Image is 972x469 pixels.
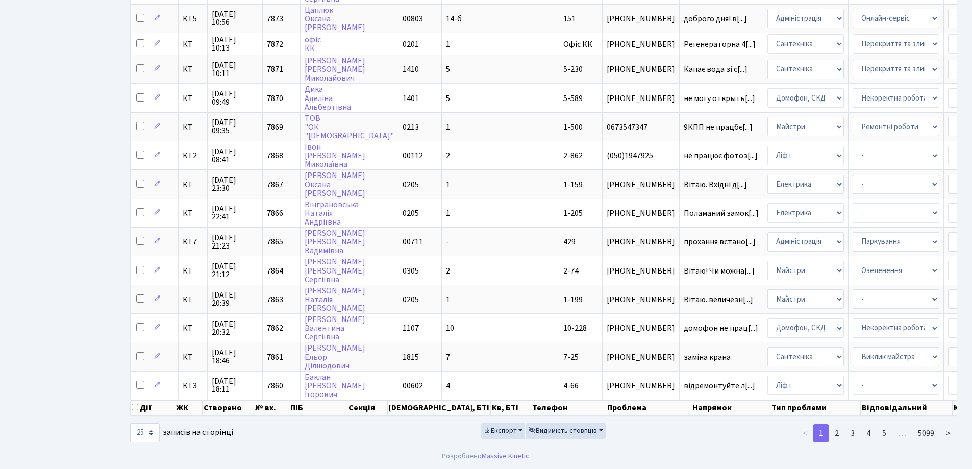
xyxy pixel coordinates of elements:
[212,61,258,78] span: [DATE] 10:11
[212,147,258,164] span: [DATE] 08:41
[403,265,419,277] span: 0305
[267,93,283,104] span: 7870
[563,236,576,248] span: 429
[607,238,675,246] span: [PHONE_NUMBER]
[491,400,531,415] th: Кв, БТІ
[607,324,675,332] span: [PHONE_NUMBER]
[446,179,450,190] span: 1
[446,380,450,391] span: 4
[183,295,203,304] span: КТ
[305,34,321,54] a: офісКК
[684,236,756,248] span: прохання встано[...]
[183,324,203,332] span: КТ
[131,400,175,415] th: Дії
[531,400,606,415] th: Телефон
[403,294,419,305] span: 0205
[684,93,755,104] span: не могу открыть[...]
[829,424,845,442] a: 2
[607,181,675,189] span: [PHONE_NUMBER]
[442,451,531,462] div: Розроблено .
[861,400,953,415] th: Відповідальний
[446,13,462,24] span: 14-б
[130,423,160,442] select: записів на сторінці
[403,380,423,391] span: 00602
[212,320,258,336] span: [DATE] 20:32
[684,121,753,133] span: 9КПП не працбє[...]
[446,352,450,363] span: 7
[388,400,491,415] th: [DEMOGRAPHIC_DATA], БТІ
[403,39,419,50] span: 0201
[403,150,423,161] span: 00112
[403,93,419,104] span: 1401
[684,265,755,277] span: Вітаю! Чи можна[...]
[267,121,283,133] span: 7869
[684,294,753,305] span: Вітаю. величезн[...]
[212,36,258,52] span: [DATE] 10:13
[403,64,419,75] span: 1410
[267,323,283,334] span: 7862
[684,150,758,161] span: не працює фотоз[...]
[212,205,258,221] span: [DATE] 22:41
[684,39,756,50] span: Регенераторна 4[...]
[529,426,597,436] span: Видимість стовпців
[691,400,771,415] th: Напрямок
[183,267,203,275] span: КТ
[563,93,583,104] span: 5-589
[446,323,454,334] span: 10
[482,451,529,461] a: Massive Kinetic
[607,353,675,361] span: [PHONE_NUMBER]
[446,236,449,248] span: -
[606,400,691,415] th: Проблема
[563,352,579,363] span: 7-25
[203,400,254,415] th: Створено
[446,294,450,305] span: 1
[305,257,365,285] a: [PERSON_NAME][PERSON_NAME]Сергіївна
[876,424,892,442] a: 5
[481,423,526,439] button: Експорт
[684,380,755,391] span: відремонтуйте л[...]
[403,13,423,24] span: 00803
[212,10,258,27] span: [DATE] 10:56
[563,13,576,24] span: 151
[526,423,606,439] button: Видимість стовпців
[267,39,283,50] span: 7872
[267,352,283,363] span: 7861
[183,94,203,103] span: КТ
[305,84,351,113] a: ДикаАделінаАльбертівна
[183,209,203,217] span: КТ
[607,209,675,217] span: [PHONE_NUMBER]
[607,94,675,103] span: [PHONE_NUMBER]
[563,39,592,50] span: Офіс КК
[403,323,419,334] span: 1107
[446,93,450,104] span: 5
[212,90,258,106] span: [DATE] 09:49
[347,400,388,415] th: Секція
[684,64,747,75] span: Капає вода зі с[...]
[860,424,877,442] a: 4
[940,424,957,442] a: >
[607,152,675,160] span: (050)1947925
[305,55,365,84] a: [PERSON_NAME][PERSON_NAME]Миколайович
[267,13,283,24] span: 7873
[183,15,203,23] span: КТ5
[607,123,675,131] span: 0673547347
[403,208,419,219] span: 0205
[267,179,283,190] span: 7867
[446,121,450,133] span: 1
[446,150,450,161] span: 2
[305,314,365,342] a: [PERSON_NAME]ВалентинаСергіївна
[212,291,258,307] span: [DATE] 20:39
[563,179,583,190] span: 1-159
[183,181,203,189] span: КТ
[305,343,365,372] a: [PERSON_NAME]ЕльорДілшодович
[267,208,283,219] span: 7866
[563,208,583,219] span: 1-205
[684,353,759,361] span: заміна крана
[305,113,394,141] a: ТОВ"ОК"[DEMOGRAPHIC_DATA]"
[130,423,233,442] label: записів на сторінці
[267,294,283,305] span: 7863
[305,5,365,33] a: ЦаплюкОксана[PERSON_NAME]
[563,64,583,75] span: 5-230
[403,236,423,248] span: 00711
[183,353,203,361] span: КТ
